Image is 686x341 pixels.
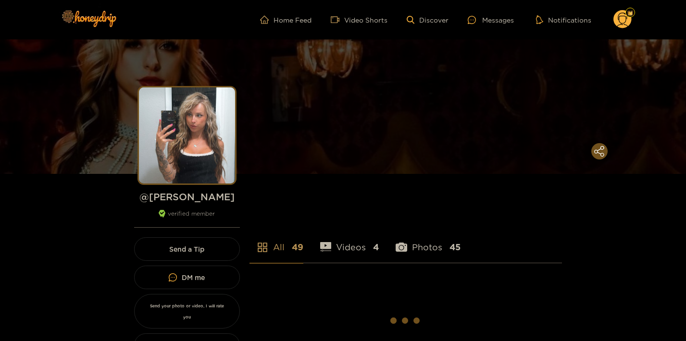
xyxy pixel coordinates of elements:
[331,15,344,24] span: video-camera
[134,237,240,261] button: Send a Tip
[373,241,379,253] span: 4
[292,241,303,253] span: 49
[257,242,268,253] span: appstore
[331,15,387,24] a: Video Shorts
[134,294,240,329] button: Send your photo or video, I will rate you
[260,15,274,24] span: home
[249,219,303,263] li: All
[320,219,379,263] li: Videos
[396,219,461,263] li: Photos
[134,210,240,228] div: verified member
[449,241,461,253] span: 45
[468,14,514,25] div: Messages
[533,15,594,24] button: Notifications
[134,191,240,203] h1: @ [PERSON_NAME]
[407,16,449,24] a: Discover
[134,266,240,289] a: DM me
[260,15,312,24] a: Home Feed
[627,10,633,16] img: Fan Level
